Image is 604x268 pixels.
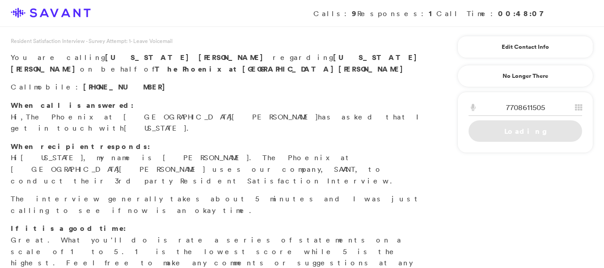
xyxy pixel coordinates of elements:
[11,193,423,216] p: The interview generally takes about 5 minutes and I was just calling to see if now is an okay time.
[11,141,150,151] strong: When recipient responds:
[124,123,186,132] span: [US_STATE]
[21,153,83,162] span: [US_STATE]
[34,82,76,91] span: mobile
[199,52,268,62] span: [PERSON_NAME]
[11,81,423,93] p: Call :
[155,64,408,74] strong: The Phoenix at [GEOGRAPHIC_DATA][PERSON_NAME]
[457,65,593,87] a: No Longer There
[11,223,126,233] strong: If it is a good time:
[11,100,134,110] strong: When call is answered:
[11,52,423,75] p: You are calling regarding on behalf of
[429,9,436,18] strong: 1
[11,141,423,187] p: Hi , my name is [PERSON_NAME]. The Phoenix at [GEOGRAPHIC_DATA][PERSON_NAME] uses our company, SA...
[469,40,582,54] a: Edit Contact Info
[11,52,422,74] strong: [US_STATE][PERSON_NAME]
[11,37,173,45] span: Resident Satisfaction Interview - Survey Attempt: 1 - Leave Voicemail
[498,9,549,18] strong: 00:48:07
[26,112,318,121] span: The Phoenix at [GEOGRAPHIC_DATA][PERSON_NAME]
[11,100,423,134] p: Hi, has asked that I get in touch with .
[83,82,170,92] span: [PHONE_NUMBER]
[469,120,582,142] a: Loading
[352,9,357,18] strong: 9
[105,52,194,62] span: [US_STATE]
